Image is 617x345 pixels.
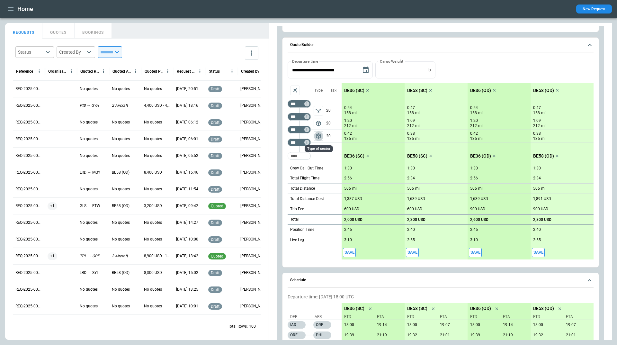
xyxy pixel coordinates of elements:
[228,324,248,329] p: Total Rows:
[437,314,465,320] p: ETA
[240,253,267,259] p: Ben Gundermann
[15,186,42,192] p: REQ-2025-000272
[176,203,198,209] p: 09/11/2025 09:42
[533,136,540,141] p: 135
[290,217,299,222] h6: Total
[344,227,352,232] p: 2:45
[437,322,468,327] p: 09/16/2025
[374,314,402,320] p: ETA
[470,118,478,123] p: 1:20
[288,294,594,300] p: Departure time: [DATE] 18:00 UTC
[407,123,414,129] p: 212
[17,5,33,13] h1: Home
[210,254,225,259] span: quoted
[314,106,323,115] button: left aligned
[288,38,594,52] button: Quote Builder
[407,217,425,222] p: 2,300 USD
[176,136,198,142] p: 09/12/2025 06:01
[326,130,342,142] p: 20
[315,314,337,320] p: Arr
[470,207,485,212] p: 900 USD
[533,306,554,311] p: BE58 (OD)
[314,88,323,93] p: Type
[210,237,221,242] span: draft
[288,61,594,259] div: Quote Builder
[144,304,162,309] p: No quotes
[288,139,311,146] div: Too short
[196,67,204,76] button: Request Created At (UTC-05:00) column menu
[292,59,318,64] label: Departure time
[470,105,478,110] p: 0:54
[80,186,98,192] p: No quotes
[470,176,478,181] p: 2:56
[112,69,131,74] div: Quoted Aircraft
[470,238,478,242] p: 3:10
[314,131,323,141] button: left aligned
[407,207,422,212] p: 600 USD
[112,136,130,142] p: No quotes
[470,136,477,141] p: 135
[288,126,311,133] div: Too short
[531,322,561,327] p: 09/16/2025
[470,314,498,320] p: ETD
[415,110,420,116] p: mi
[405,322,435,327] p: 09/16/2025
[228,67,236,76] button: Status column menu
[314,131,323,141] span: Type of sector
[176,220,198,225] p: 09/08/2025 14:27
[112,153,130,159] p: No quotes
[470,88,491,93] p: BE36 (OD)
[407,110,414,116] p: 158
[210,187,221,192] span: draft
[314,119,323,128] button: left aligned
[80,304,98,309] p: No quotes
[288,113,311,121] div: Too short
[469,248,482,257] button: Save
[533,118,541,123] p: 1:09
[406,248,419,257] button: Save
[15,287,42,292] p: REQ-2025-000266
[176,103,198,108] p: 09/12/2025 18:16
[144,253,171,259] p: 8,900 USD - 10,200 USD
[249,324,256,329] p: 100
[15,170,42,175] p: REQ-2025-000273
[427,67,431,73] p: lb
[112,270,130,276] p: BE58 (OD)
[344,314,372,320] p: ETD
[240,136,267,142] p: Cady Howell
[176,237,198,242] p: 09/05/2025 10:00
[5,23,42,39] button: REQUESTS
[112,120,130,125] p: No quotes
[344,196,362,201] p: 1,387 USD
[314,119,323,128] span: Type of sector
[415,186,420,191] p: mi
[80,86,98,92] p: No quotes
[144,86,162,92] p: No quotes
[532,248,545,257] button: Save
[15,304,42,309] p: REQ-2025-000265
[144,136,162,142] p: No quotes
[112,220,130,225] p: No quotes
[533,110,540,116] p: 158
[144,186,162,192] p: No quotes
[144,203,162,209] p: 3,200 USD
[533,207,548,212] p: 900 USD
[210,287,221,292] span: draft
[344,166,352,171] p: 1:30
[210,154,221,158] span: draft
[288,331,306,339] p: ORF
[407,227,415,232] p: 2:40
[541,110,546,116] p: mi
[210,120,221,125] span: draft
[144,103,171,108] p: 4,400 USD - 4,500 USD
[407,105,415,110] p: 0:47
[176,86,198,92] p: 09/14/2025 20:51
[288,321,306,329] p: IAD
[563,333,594,338] p: 09/16/2025
[290,196,324,202] p: Total Distance Cost
[80,103,99,108] p: PIB → GYH
[210,137,221,141] span: draft
[15,237,42,242] p: REQ-2025-000269
[470,153,491,159] p: BE36 (OD)
[210,170,221,175] span: draft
